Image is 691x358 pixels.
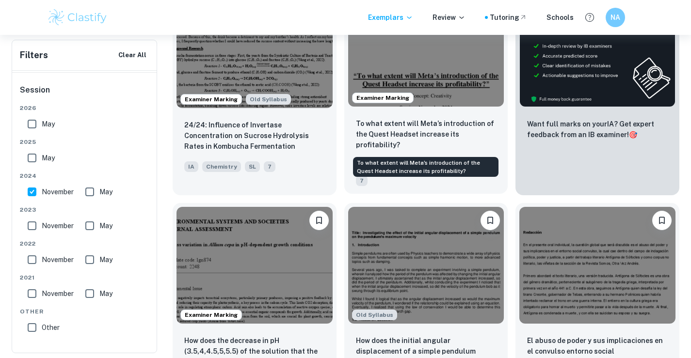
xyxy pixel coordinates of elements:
[99,254,112,265] span: May
[42,288,74,299] span: November
[309,211,329,230] button: Bookmark
[246,94,291,105] div: Starting from the May 2025 session, the Chemistry IA requirements have changed. It's OK to refer ...
[20,273,150,282] span: 2021
[42,119,55,129] span: May
[116,48,149,62] button: Clear All
[352,310,397,320] span: Old Syllabus
[606,8,625,27] button: NA
[42,322,60,333] span: Other
[353,157,498,177] div: To what extent will Meta’s introduction of the Quest Headset increase its profitability?
[42,187,74,197] span: November
[20,239,150,248] span: 2022
[246,94,291,105] span: Old Syllabus
[42,254,74,265] span: November
[47,8,109,27] img: Clastify logo
[433,12,466,23] p: Review
[42,153,55,163] span: May
[20,84,150,104] h6: Session
[481,211,500,230] button: Bookmark
[652,211,672,230] button: Bookmark
[20,104,150,112] span: 2026
[356,118,497,150] p: To what extent will Meta’s introduction of the Quest Headset increase its profitability?
[42,220,74,231] span: November
[264,161,275,172] span: 7
[610,12,621,23] h6: NA
[20,307,150,316] span: Other
[202,161,241,172] span: Chemistry
[99,187,112,197] span: May
[20,138,150,146] span: 2025
[181,95,241,104] span: Examiner Marking
[353,93,413,102] span: Examiner Marking
[527,335,668,357] p: El abuso de poder y sus implicaciones en el convulso entorno social
[527,119,668,140] p: Want full marks on your IA ? Get expert feedback from an IB examiner!
[20,48,48,62] h6: Filters
[99,220,112,231] span: May
[184,120,325,152] p: 24/24: Influence of Invertase Concentration on Sucrose Hydrolysis Rates in Kombucha Fermentation
[581,9,598,26] button: Help and Feedback
[629,131,637,139] span: 🎯
[20,171,150,180] span: 2024
[490,12,527,23] a: Tutoring
[99,288,112,299] span: May
[181,311,241,319] span: Examiner Marking
[546,12,574,23] a: Schools
[348,207,504,324] img: Physics IA example thumbnail: How does the initial angular displacemen
[356,175,368,186] span: 7
[352,310,397,320] div: Starting from the May 2025 session, the Physics IA requirements have changed. It's OK to refer to...
[20,205,150,214] span: 2023
[177,207,333,324] img: ESS IA example thumbnail: How does the decrease in pH (3.5,4,4.5,5
[245,161,260,172] span: SL
[368,12,413,23] p: Exemplars
[519,207,675,324] img: Spanish A (Lang & Lit) IA example thumbnail: El abuso de poder y sus implicaciones en
[184,161,198,172] span: IA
